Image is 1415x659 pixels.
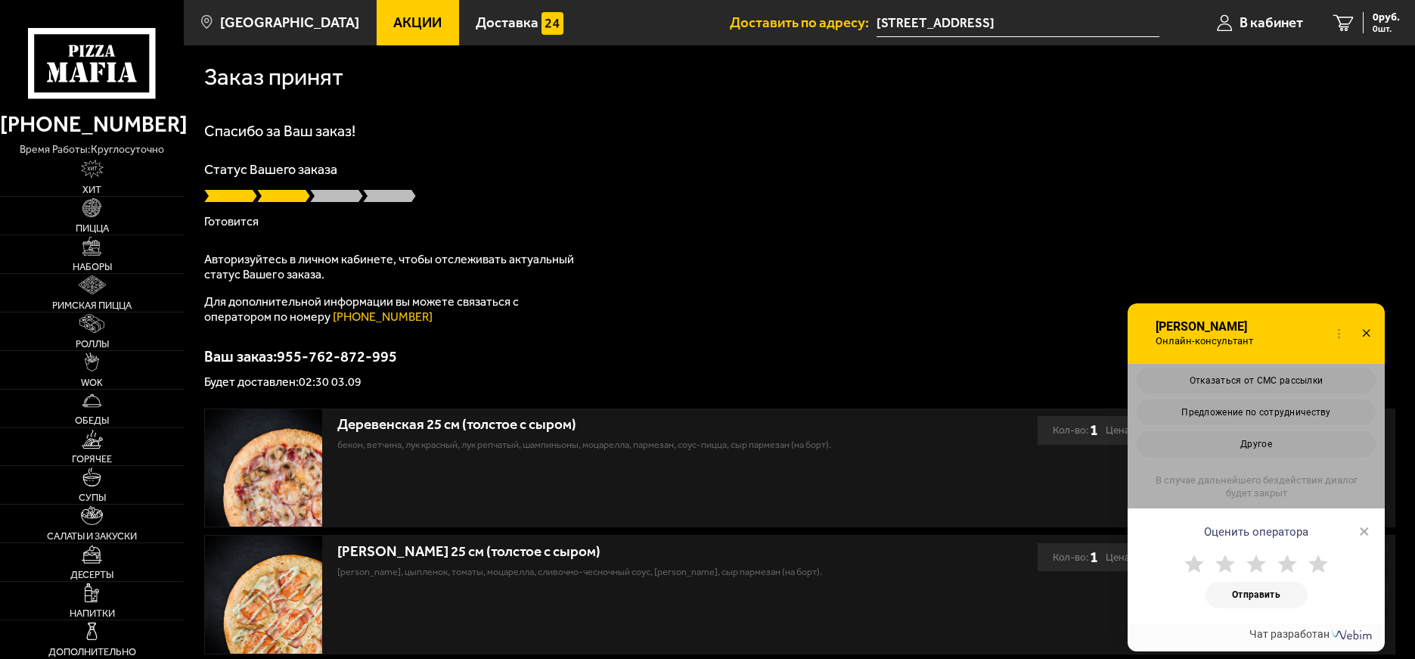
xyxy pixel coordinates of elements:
[1106,416,1132,444] span: Цена:
[476,16,538,30] span: Доставка
[337,543,895,561] div: [PERSON_NAME] 25 см (толстое с сыром)
[70,608,115,618] span: Напитки
[204,65,343,89] h1: Заказ принят
[204,252,582,282] p: Авторизуйтесь в личном кабинете, чтобы отслеживать актуальный статус Вашего заказа.
[47,531,137,541] span: Салаты и закуски
[82,185,101,194] span: Хит
[337,564,895,579] p: [PERSON_NAME], цыпленок, томаты, моцарелла, сливочно-чесночный соус, [PERSON_NAME], сыр пармезан ...
[1154,320,1262,334] span: [PERSON_NAME]
[1249,628,1375,640] a: Чат разработан
[1128,508,1385,546] div: Оценить оператора
[1106,543,1132,571] span: Цена:
[76,339,109,349] span: Роллы
[393,16,442,30] span: Акции
[337,437,895,452] p: бекон, ветчина, лук красный, лук репчатый, шампиньоны, моцарелла, пармезан, соус-пицца, сыр парме...
[70,570,113,580] span: Десерты
[1373,24,1400,33] span: 0 шт.
[52,300,132,310] span: Римская пицца
[73,262,112,272] span: Наборы
[1090,543,1098,571] b: 1
[204,123,1395,138] h1: Спасибо за Ваш заказ!
[1373,12,1400,23] span: 0 руб.
[877,9,1159,37] input: Ваш адрес доставки
[877,9,1159,37] span: Пушкинский район, посёлок Шушары, Старорусский проспект, 11
[81,378,103,387] span: WOK
[541,12,563,34] img: 15daf4d41897b9f0e9f617042186c801.svg
[72,454,112,464] span: Горячее
[333,309,433,324] a: [PHONE_NUMBER]
[1359,520,1370,542] span: ×
[1053,416,1098,444] div: Кол-во:
[75,415,109,425] span: Обеды
[730,16,877,30] span: Доставить по адресу:
[1154,335,1262,347] span: Онлайн-консультант
[204,376,1395,388] p: Будет доставлен: 02:30 03.09
[204,216,1395,228] p: Готовится
[79,493,106,502] span: Супы
[48,647,136,657] span: Дополнительно
[1206,582,1308,608] button: Отправить
[204,163,1395,176] p: Статус Вашего заказа
[220,16,359,30] span: [GEOGRAPHIC_DATA]
[337,416,895,434] div: Деревенская 25 см (толстое с сыром)
[204,349,1395,364] p: Ваш заказ: 955-762-872-995
[204,294,582,325] p: Для дополнительной информации вы можете связаться с оператором по номеру
[1240,16,1303,30] span: В кабинет
[1090,416,1098,444] b: 1
[76,223,109,233] span: Пицца
[1053,543,1098,571] div: Кол-во:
